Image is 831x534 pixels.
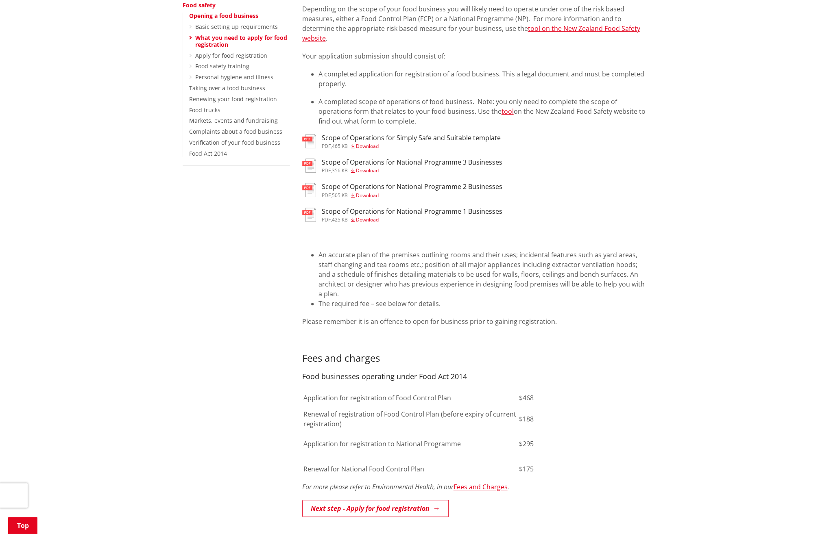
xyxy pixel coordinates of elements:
span: 425 KB [332,216,348,223]
a: Top [8,517,37,534]
a: Complaints about a food business [189,128,282,135]
td: Renewal of registration of Food Control Plan (before expiry of current registration) [303,407,518,431]
span: pdf [322,216,331,223]
a: Apply for food registration [195,52,267,59]
span: pdf [322,167,331,174]
a: tool [502,107,514,116]
h3: Fees and charges [302,352,649,364]
a: Verification of your food business [189,139,280,146]
iframe: Messenger Launcher [794,500,823,529]
span: 465 KB [332,143,348,150]
td: $188 [519,407,567,431]
h4: Food businesses operating under Food Act 2014 [302,372,649,381]
em: For more please refer to Environmental Health, in our [302,482,454,491]
span: pdf [322,192,331,199]
td: Renewal for National Food Control Plan [303,457,518,481]
h3: Scope of Operations for National Programme 3 Businesses [322,158,502,166]
span: 505 KB [332,192,348,199]
a: Scope of Operations for National Programme 1 Businesses pdf,425 KB Download [302,208,502,222]
a: Opening a food business [189,12,258,20]
li: A completed scope of operations of food business. Note: you only need to complete the scope of op... [318,97,649,126]
a: Basic setting up requirements [195,23,278,30]
h3: Scope of Operations for Simply Safe and Suitable template [322,134,501,142]
a: Food safety [183,1,216,9]
span: Download [356,192,379,199]
h3: Scope of Operations for National Programme 1 Businesses [322,208,502,215]
a: Scope of Operations for Simply Safe and Suitable template pdf,465 KB Download [302,134,501,149]
a: Next step - Apply for food registration [302,500,449,517]
span: Download [356,143,379,150]
li: The required fee – see below for details. [318,299,649,308]
li: An accurate plan of the premises outlining rooms and their uses; incidental features such as yard... [318,250,649,299]
span: Download [356,167,379,174]
p: Depending on the scope of your food business you will likely need to operate under one of the ris... [302,4,649,43]
td: Application for registration to National Programme [303,432,518,456]
div: , [322,168,502,173]
a: Fees and Charges [454,482,508,491]
div: , [322,144,501,149]
a: Food Act 2014 [189,150,227,157]
a: Scope of Operations for National Programme 2 Businesses pdf,505 KB Download [302,183,502,198]
a: Taking over a food business [189,84,265,92]
td: Application for registration of Food Control Plan [303,390,518,406]
a: Renewing your food registration [189,95,277,103]
a: Scope of Operations for National Programme 3 Businesses pdf,356 KB Download [302,158,502,173]
a: Food trucks [189,106,220,114]
img: document-pdf.svg [302,183,316,197]
img: document-pdf.svg [302,158,316,173]
a: What you need to apply for food registration [195,34,287,48]
td: $175 [519,457,567,481]
span: Download [356,216,379,223]
span: 356 KB [332,167,348,174]
td: $468 [519,390,567,406]
img: document-pdf.svg [302,134,316,148]
h3: Scope of Operations for National Programme 2 Businesses [322,183,502,191]
a: Personal hygiene and illness [195,73,273,81]
a: Food safety training [195,62,249,70]
em: . [508,482,509,491]
div: , [322,217,502,222]
a: Markets, events and fundraising [189,117,278,124]
p: Please remember it is an offence to open for business prior to gaining registration. [302,317,649,326]
a: tool on the New Zealand Food Safety website [302,24,640,43]
li: A completed application for registration of a food business. This a legal document and must be co... [318,69,649,89]
div: , [322,193,502,198]
span: pdf [322,143,331,150]
p: Your application submission should consist of: [302,51,649,61]
img: document-pdf.svg [302,208,316,222]
td: $295 [519,432,567,456]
